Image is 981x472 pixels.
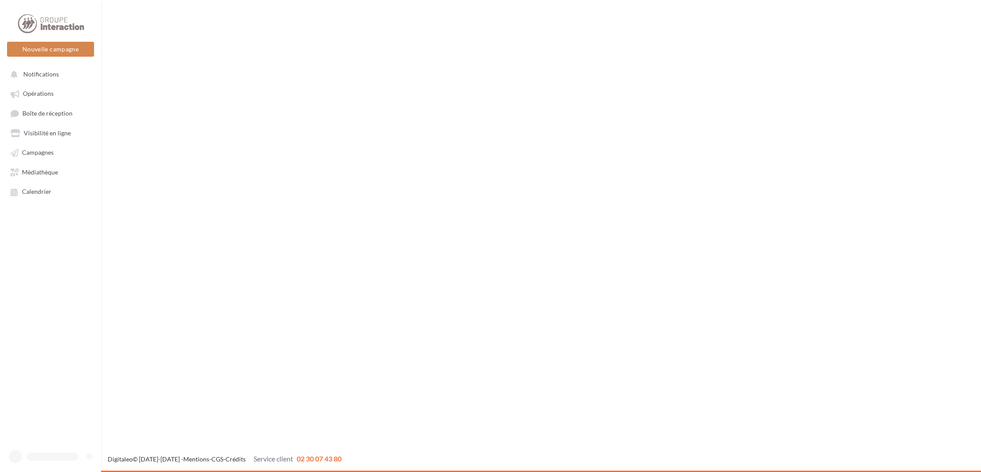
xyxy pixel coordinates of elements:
a: Opérations [5,85,96,101]
span: 02 30 07 43 80 [297,454,342,463]
button: Nouvelle campagne [7,42,94,57]
a: Crédits [225,455,246,463]
span: Service client [254,454,293,463]
span: Boîte de réception [22,109,73,117]
a: Médiathèque [5,164,96,180]
button: Notifications [5,66,92,82]
span: Calendrier [22,188,51,196]
a: CGS [211,455,223,463]
span: © [DATE]-[DATE] - - - [108,455,342,463]
a: Calendrier [5,183,96,199]
a: Visibilité en ligne [5,125,96,141]
a: Digitaleo [108,455,133,463]
a: Boîte de réception [5,105,96,121]
span: Médiathèque [22,168,58,176]
span: Notifications [23,70,59,78]
span: Visibilité en ligne [24,129,71,137]
span: Campagnes [22,149,54,156]
a: Campagnes [5,144,96,160]
a: Mentions [183,455,209,463]
span: Opérations [23,90,54,98]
